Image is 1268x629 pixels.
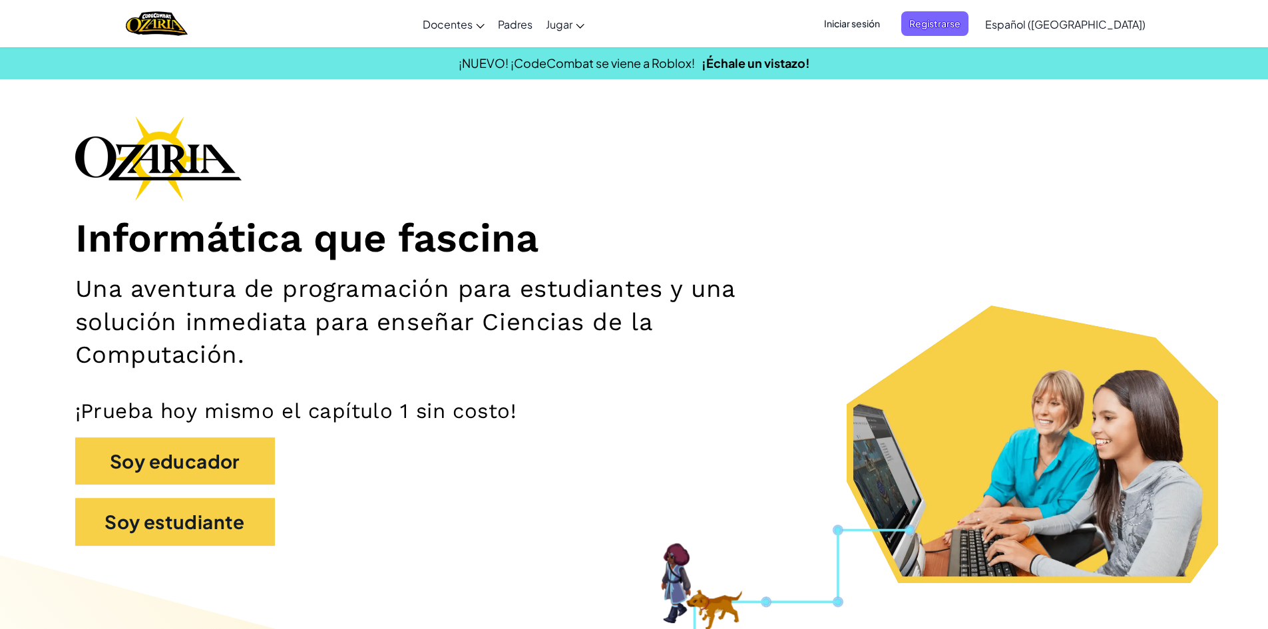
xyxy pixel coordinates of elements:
[126,10,188,37] a: Ozaria by CodeCombat logo
[901,11,968,36] button: Registrarse
[459,55,695,71] span: ¡NUEVO! ¡CodeCombat se viene a Roblox!
[126,10,188,37] img: Home
[423,17,473,31] span: Docentes
[491,6,539,42] a: Padres
[75,437,275,485] button: Soy educador
[75,116,242,201] img: Ozaria branding logo
[539,6,591,42] a: Jugar
[978,6,1152,42] a: Español ([GEOGRAPHIC_DATA])
[816,11,888,36] button: Iniciar sesión
[416,6,491,42] a: Docentes
[75,398,1193,424] p: ¡Prueba hoy mismo el capítulo 1 sin costo!
[985,17,1146,31] span: Español ([GEOGRAPHIC_DATA])
[75,214,1193,263] h1: Informática que fascina
[75,498,275,546] button: Soy estudiante
[75,272,825,371] h2: Una aventura de programación para estudiantes y una solución inmediata para enseñar Ciencias de l...
[702,55,810,71] a: ¡Échale un vistazo!
[546,17,572,31] span: Jugar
